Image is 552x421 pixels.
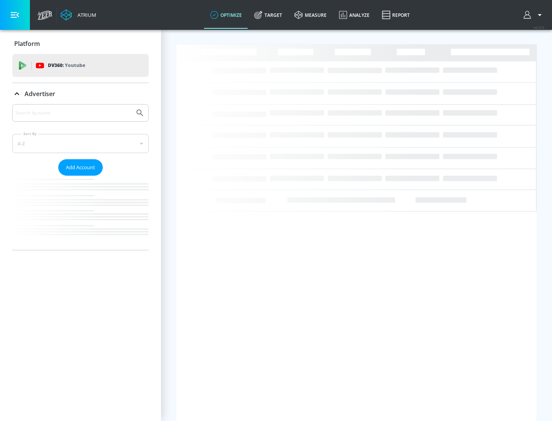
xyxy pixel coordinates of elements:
[48,61,85,70] p: DV360:
[58,159,103,176] button: Add Account
[25,90,55,98] p: Advertiser
[204,1,248,29] a: optimize
[12,33,149,54] div: Platform
[12,176,149,250] nav: list of Advertiser
[248,1,288,29] a: Target
[66,163,95,172] span: Add Account
[12,134,149,153] div: A-Z
[12,83,149,104] div: Advertiser
[12,104,149,250] div: Advertiser
[65,61,85,69] p: Youtube
[15,108,131,118] input: Search by name
[333,1,376,29] a: Analyze
[14,39,40,48] p: Platform
[74,11,96,18] div: Atrium
[22,131,38,136] label: Sort By
[534,25,544,29] span: v 4.33.5
[61,9,96,21] a: Atrium
[12,54,149,77] div: DV360: Youtube
[288,1,333,29] a: measure
[376,1,416,29] a: Report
